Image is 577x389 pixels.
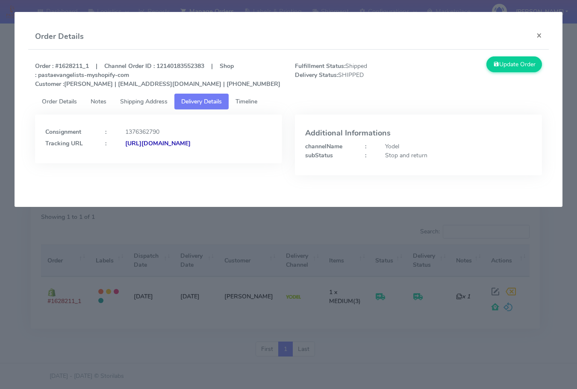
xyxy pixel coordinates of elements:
[119,127,278,136] div: 1376362790
[91,97,106,106] span: Notes
[365,142,366,150] strong: :
[181,97,222,106] span: Delivery Details
[125,139,191,147] strong: [URL][DOMAIN_NAME]
[236,97,257,106] span: Timeline
[305,151,333,159] strong: subStatus
[305,129,532,138] h4: Additional Informations
[295,62,345,70] strong: Fulfillment Status:
[295,71,338,79] strong: Delivery Status:
[45,128,81,136] strong: Consignment
[530,24,549,47] button: Close
[120,97,168,106] span: Shipping Address
[365,151,366,159] strong: :
[42,97,77,106] span: Order Details
[288,62,418,88] span: Shipped SHIPPED
[105,128,106,136] strong: :
[379,151,538,160] div: Stop and return
[379,142,538,151] div: Yodel
[105,139,106,147] strong: :
[35,94,542,109] ul: Tabs
[35,31,84,42] h4: Order Details
[45,139,83,147] strong: Tracking URL
[35,62,280,88] strong: Order : #1628211_1 | Channel Order ID : 12140183552383 | Shop : pastaevangelists-myshopify-com [P...
[305,142,342,150] strong: channelName
[35,80,64,88] strong: Customer :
